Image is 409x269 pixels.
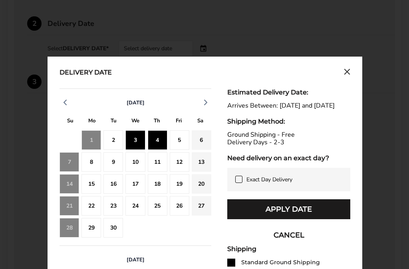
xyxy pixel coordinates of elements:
div: Ground Shipping - Free Delivery Days - 2-3 [227,131,350,146]
span: [DATE] [127,99,145,106]
div: T [146,116,168,128]
div: F [168,116,189,128]
div: Estimated Delivery Date: [227,88,350,96]
div: M [81,116,103,128]
div: W [125,116,146,128]
div: Standard Ground Shipping [241,259,320,266]
div: Shipping Method: [227,118,350,125]
button: CANCEL [227,225,350,245]
div: Arrives Between: [DATE] and [DATE] [227,102,350,110]
div: S [60,116,81,128]
button: [DATE] [123,256,148,263]
span: Exact Day Delivery [246,176,292,183]
div: T [103,116,125,128]
div: Need delivery on an exact day? [227,154,350,162]
div: Delivery Date [60,69,112,77]
button: Close calendar [344,69,350,77]
button: Apply Date [227,199,350,219]
div: S [190,116,211,128]
span: [DATE] [127,256,145,263]
div: Shipping [227,245,350,253]
button: [DATE] [123,99,148,106]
